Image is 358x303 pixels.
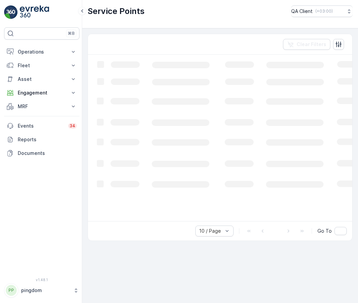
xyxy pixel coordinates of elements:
button: Engagement [4,86,79,100]
p: 34 [70,123,75,129]
img: logo_light-DOdMpM7g.png [20,5,49,19]
p: MRF [18,103,66,110]
a: Documents [4,146,79,160]
span: Go To [317,228,332,234]
p: Operations [18,48,66,55]
p: ⌘B [68,31,75,36]
p: Clear Filters [297,41,326,48]
p: Events [18,122,64,129]
p: ( +03:00 ) [315,9,333,14]
p: pingdom [21,287,70,294]
p: QA Client [291,8,313,15]
div: PP [6,285,17,296]
p: Reports [18,136,77,143]
p: Fleet [18,62,66,69]
p: Service Points [88,6,145,17]
span: v 1.48.1 [4,278,79,282]
button: PPpingdom [4,283,79,298]
p: Asset [18,76,66,83]
a: Reports [4,133,79,146]
button: MRF [4,100,79,113]
button: Asset [4,72,79,86]
button: Fleet [4,59,79,72]
p: Engagement [18,89,66,96]
button: QA Client(+03:00) [291,5,353,17]
p: Documents [18,150,77,157]
a: Events34 [4,119,79,133]
img: logo [4,5,18,19]
button: Operations [4,45,79,59]
button: Clear Filters [283,39,330,50]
